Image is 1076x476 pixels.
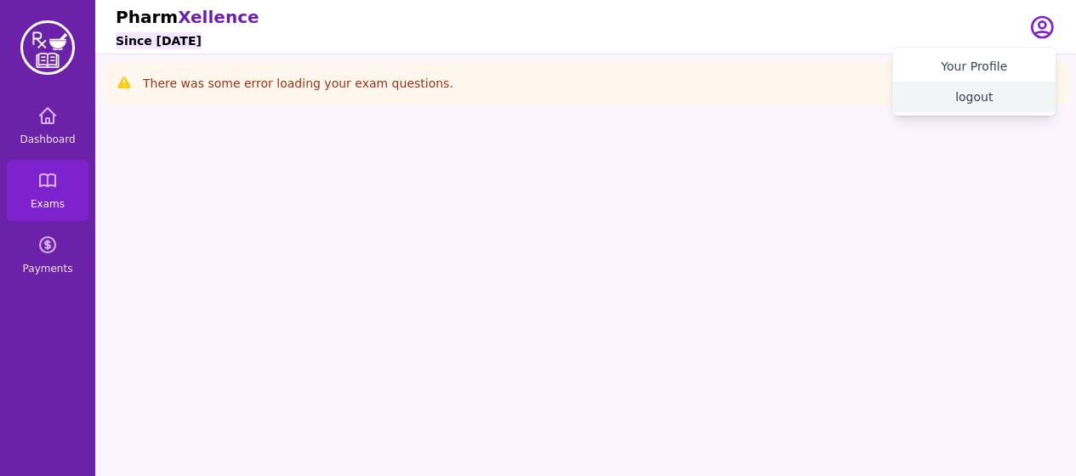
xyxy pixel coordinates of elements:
span: Dashboard [20,133,75,146]
h6: Since [DATE] [116,32,202,49]
span: Exams [31,197,65,211]
a: Your Profile [892,51,1056,82]
img: PharmXellence Logo [20,20,75,75]
span: Xellence [178,7,259,27]
button: logout [892,82,1056,112]
a: Payments [7,224,88,286]
span: Payments [23,262,73,275]
span: Pharm [116,7,178,27]
a: Exams [7,160,88,221]
a: Dashboard [7,95,88,156]
p: There was some error loading your exam questions. [143,75,453,92]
